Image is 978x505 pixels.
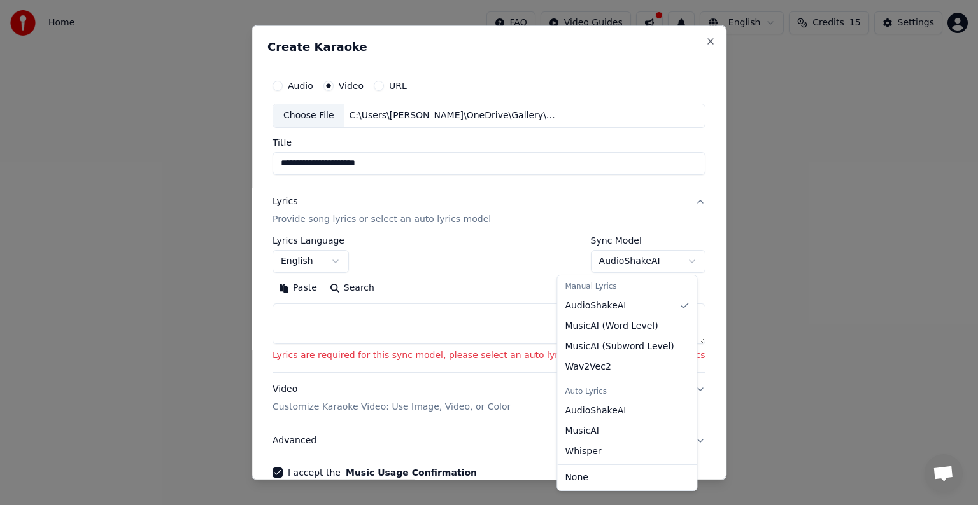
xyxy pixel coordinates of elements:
span: MusicAI ( Word Level ) [565,320,658,333]
div: Auto Lyrics [560,383,694,401]
div: Manual Lyrics [560,278,694,296]
span: Wav2Vec2 [565,361,611,373]
span: Whisper [565,445,601,458]
span: None [565,471,588,484]
span: AudioShakeAI [565,300,626,312]
span: AudioShakeAI [565,405,626,417]
span: MusicAI ( Subword Level ) [565,340,674,353]
span: MusicAI [565,425,599,438]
